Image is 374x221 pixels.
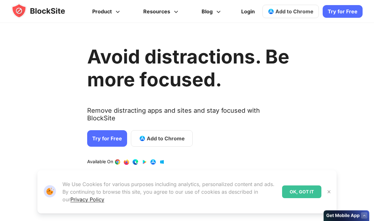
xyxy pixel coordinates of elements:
a: Add to Chrome [131,130,193,147]
img: blocksite-icon.5d769676.svg [11,3,77,18]
a: Add to Chrome [262,5,319,18]
span: Add to Chrome [147,135,185,142]
a: Login [237,4,259,19]
a: Privacy Policy [70,196,104,203]
text: Remove distracting apps and sites and stay focused with BlockSite [87,107,289,127]
a: Try for Free [323,5,363,18]
span: Add to Chrome [275,8,313,15]
img: app-store-icon.svg [268,8,274,15]
button: Close [325,188,333,196]
text: Available On [87,159,113,165]
div: OK, GOT IT [282,185,321,198]
p: We Use Cookies for various purposes including analytics, personalized content and ads. By continu... [62,180,277,203]
a: Try for Free [87,130,127,147]
img: Close [326,189,332,194]
h1: Avoid distractions. Be more focused. [87,45,289,91]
